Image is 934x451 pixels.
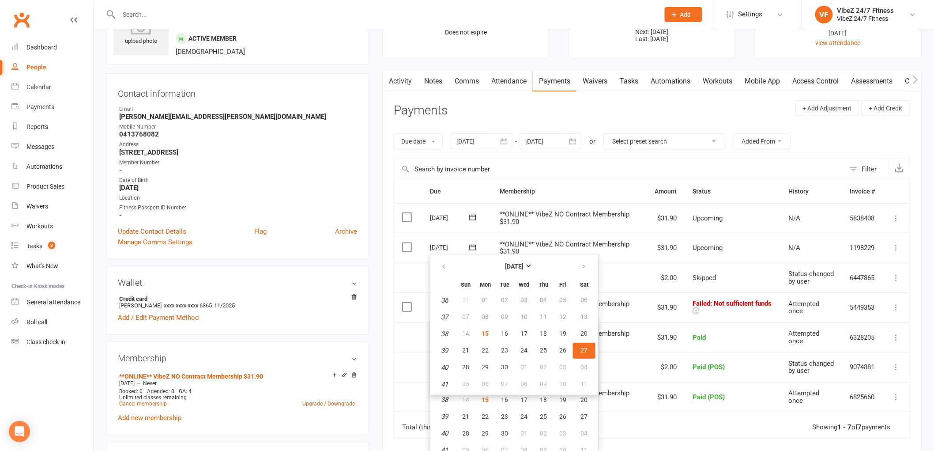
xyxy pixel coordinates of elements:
[462,430,469,437] span: 28
[119,184,357,192] strong: [DATE]
[462,364,469,371] span: 28
[515,343,533,359] button: 24
[143,380,157,387] span: Never
[534,360,553,375] button: 02
[539,281,548,288] small: Thursday
[26,123,48,130] div: Reports
[482,380,489,387] span: 06
[119,394,187,401] span: Unlimited classes remaining
[559,347,566,354] span: 26
[693,244,723,252] span: Upcoming
[534,392,553,408] button: 18
[515,392,533,408] button: 17
[11,137,93,157] a: Messages
[858,423,862,431] strong: 7
[534,425,553,441] button: 02
[119,401,167,407] a: Cancel membership
[789,389,820,405] span: Attempted once
[838,423,852,431] strong: 1 - 7
[441,347,448,355] em: 39
[533,71,576,91] a: Payments
[26,64,46,71] div: People
[441,380,448,388] em: 41
[500,240,629,256] span: **ONLINE** VibeZ NO Contract Membership $31.90
[119,123,357,131] div: Mobile Number
[11,216,93,236] a: Workouts
[482,347,489,354] span: 22
[495,392,514,408] button: 16
[482,396,489,403] span: 15
[26,163,62,170] div: Automations
[422,180,492,203] th: Due
[647,180,685,203] th: Amount
[842,382,883,412] td: 6825660
[520,364,527,371] span: 01
[119,211,357,219] strong: -
[118,294,357,310] li: [PERSON_NAME]
[119,296,353,302] strong: Credit card
[554,409,572,424] button: 26
[842,322,883,352] td: 6328205
[520,430,527,437] span: 01
[515,360,533,375] button: 01
[26,262,58,269] div: What's New
[534,376,553,392] button: 09
[520,396,527,403] span: 17
[26,338,65,345] div: Class check-in
[787,71,845,91] a: Access Control
[501,347,508,354] span: 23
[476,409,494,424] button: 22
[581,380,588,387] span: 11
[11,9,33,31] a: Clubworx
[11,312,93,332] a: Roll call
[476,360,494,375] button: 29
[519,281,530,288] small: Wednesday
[795,100,859,116] button: + Add Adjustment
[119,159,357,167] div: Member Number
[534,343,553,359] button: 25
[515,409,533,424] button: 24
[476,326,494,342] button: 15
[176,48,245,56] span: [DEMOGRAPHIC_DATA]
[501,396,508,403] span: 16
[693,363,725,371] span: Paid (POS)
[554,343,572,359] button: 26
[119,166,357,174] strong: -
[581,364,588,371] span: 04
[11,97,93,117] a: Payments
[445,29,487,36] span: Does not expire
[781,180,842,203] th: History
[118,237,192,247] a: Manage Comms Settings
[710,299,772,307] span: : Not sufficient funds
[559,430,566,437] span: 03
[26,183,64,190] div: Product Sales
[480,281,491,288] small: Monday
[505,263,523,270] strong: [DATE]
[118,353,357,363] h3: Membership
[763,28,913,38] div: [DATE]
[559,380,566,387] span: 10
[789,270,834,285] span: Status changed by user
[147,388,174,394] span: Attended: 0
[520,413,527,420] span: 24
[11,77,93,97] a: Calendar
[164,302,212,309] span: xxxx xxxx xxxx 6365
[302,401,355,407] a: Upgrade / Downgrade
[647,292,685,322] td: $31.90
[119,388,143,394] span: Booked: 0
[573,343,595,359] button: 27
[515,376,533,392] button: 08
[559,396,566,403] span: 19
[644,71,697,91] a: Automations
[554,425,572,441] button: 03
[119,105,357,114] div: Email
[647,233,685,263] td: $31.90
[680,11,691,18] span: Add
[647,322,685,352] td: $31.90
[11,197,93,216] a: Waivers
[789,300,820,315] span: Attempted once
[119,194,357,202] div: Location
[573,326,595,342] button: 20
[394,133,443,149] button: Due date
[119,140,357,149] div: Address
